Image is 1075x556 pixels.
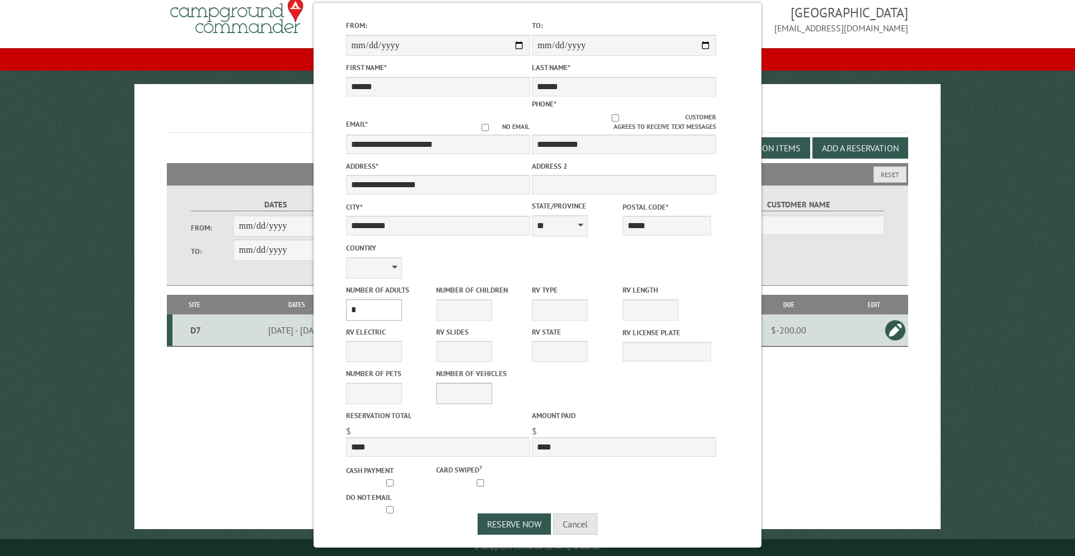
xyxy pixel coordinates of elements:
label: Address [346,161,530,172]
button: Edit Add-on Items [714,137,810,159]
label: No email [468,122,530,132]
input: No email [468,124,502,131]
div: [DATE] - [DATE] [218,325,375,336]
label: RV License Plate [623,327,711,338]
th: Dates [217,295,377,314]
div: D7 [177,325,215,336]
th: Edit [840,295,908,314]
label: State/Province [532,201,620,211]
label: Customer Name [714,198,885,211]
label: From: [191,223,233,233]
label: Country [346,243,530,253]
button: Reserve Now [478,513,551,535]
label: RV Electric [346,327,434,337]
input: Customer agrees to receive text messages [545,114,686,122]
span: $ [532,425,537,437]
h1: Reservations [167,102,909,133]
label: Customer agrees to receive text messages [532,113,716,132]
label: Do not email [346,492,434,503]
label: RV Slides [436,327,525,337]
label: Number of Adults [346,285,434,295]
label: City [346,202,530,212]
th: Site [172,295,217,314]
h2: Filters [167,163,909,184]
label: RV State [532,327,620,337]
label: Postal Code [623,202,711,212]
button: Cancel [553,513,597,535]
small: © Campground Commander LLC. All rights reserved. [474,544,601,551]
label: Amount paid [532,410,716,421]
label: Card swiped [436,463,525,475]
label: Dates [191,198,362,211]
span: $ [346,425,351,437]
label: Email [346,119,368,129]
th: Due [737,295,840,314]
button: Add a Reservation [812,137,908,159]
label: Address 2 [532,161,716,172]
label: First Name [346,62,530,73]
label: Number of Children [436,285,525,295]
label: RV Length [623,285,711,295]
label: Cash payment [346,465,434,476]
label: Phone [532,99,557,109]
label: RV Type [532,285,620,295]
label: Number of Vehicles [436,368,525,379]
label: Last Name [532,62,716,73]
label: To: [532,20,716,31]
label: From: [346,20,530,31]
button: Reset [873,166,906,183]
label: Number of Pets [346,368,434,379]
td: $-200.00 [737,314,840,346]
a: ? [479,464,482,471]
label: To: [191,246,233,257]
label: Reservation Total [346,410,530,421]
